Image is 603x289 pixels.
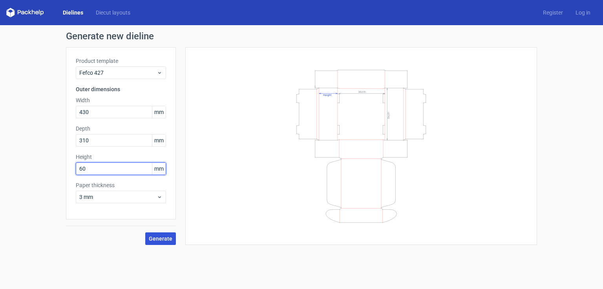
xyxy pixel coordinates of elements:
[79,193,157,201] span: 3 mm
[145,232,176,245] button: Generate
[152,106,166,118] span: mm
[323,93,331,96] text: Height
[152,134,166,146] span: mm
[76,96,166,104] label: Width
[66,31,537,41] h1: Generate new dieline
[569,9,597,17] a: Log in
[387,111,390,118] text: Depth
[537,9,569,17] a: Register
[358,90,366,93] text: Width
[79,69,157,77] span: Fefco 427
[152,163,166,175] span: mm
[76,57,166,65] label: Product template
[57,9,90,17] a: Dielines
[90,9,137,17] a: Diecut layouts
[76,181,166,189] label: Paper thickness
[76,153,166,161] label: Height
[76,85,166,93] h3: Outer dimensions
[149,236,172,241] span: Generate
[76,125,166,133] label: Depth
